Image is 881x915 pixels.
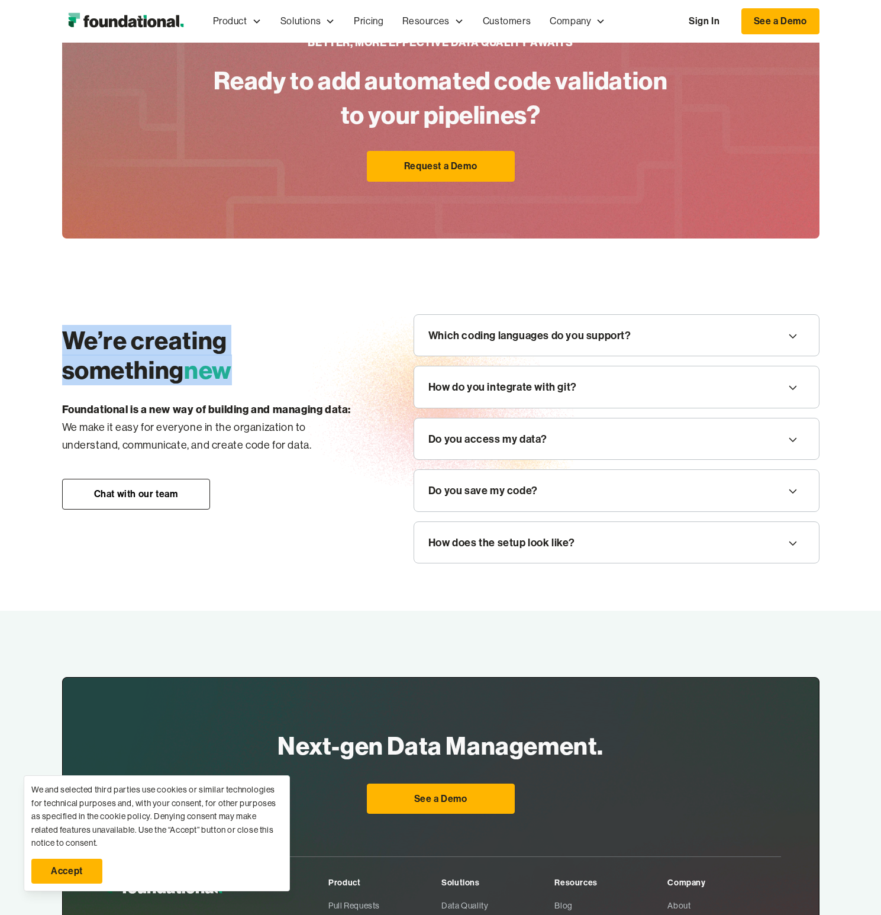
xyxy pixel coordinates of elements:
iframe: Chat Widget [668,778,881,915]
h2: Next-gen Data Management. [277,727,604,764]
div: Product [328,876,441,889]
h2: We’re creating something [62,326,366,385]
h2: Ready to add automated code validation to your pipelines? [214,63,668,132]
p: We make it easy for everyone in the organization to understand, communicate, and create code for ... [62,401,366,455]
div: Do you access my data? [428,430,547,448]
div: Resources [554,876,667,889]
div: Company [550,14,591,29]
span: new [184,355,232,385]
img: Foundational Logo [62,9,189,33]
a: Request a Demo [367,151,515,182]
div: We and selected third parties use cookies or similar technologies for technical purposes and, wit... [31,783,282,849]
div: Resources [402,14,449,29]
div: Which coding languages do you support? [428,327,631,344]
div: How do you integrate with git? [428,378,577,396]
a: Customers [473,2,540,41]
a: Chat with our team [62,479,210,510]
a: Sign In [677,9,731,34]
a: home [62,9,189,33]
div: Product [204,2,271,41]
a: Accept [31,859,102,884]
div: Product [213,14,247,29]
a: See a Demo [367,784,515,814]
strong: Foundational is a new way of building and managing data: ‍ [62,402,351,416]
a: See a Demo [741,8,819,34]
div: Solutions [441,876,554,889]
p: BETTER, MORE EFFECTIVE DATA QUALITY AWAITS [214,34,668,51]
div: Solutions [280,14,321,29]
div: How does the setup look like? [428,534,575,552]
div: Do you save my code? [428,482,538,500]
div: Solutions [271,2,344,41]
a: Pricing [344,2,393,41]
div: Company [540,2,615,41]
div: Resources [393,2,473,41]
